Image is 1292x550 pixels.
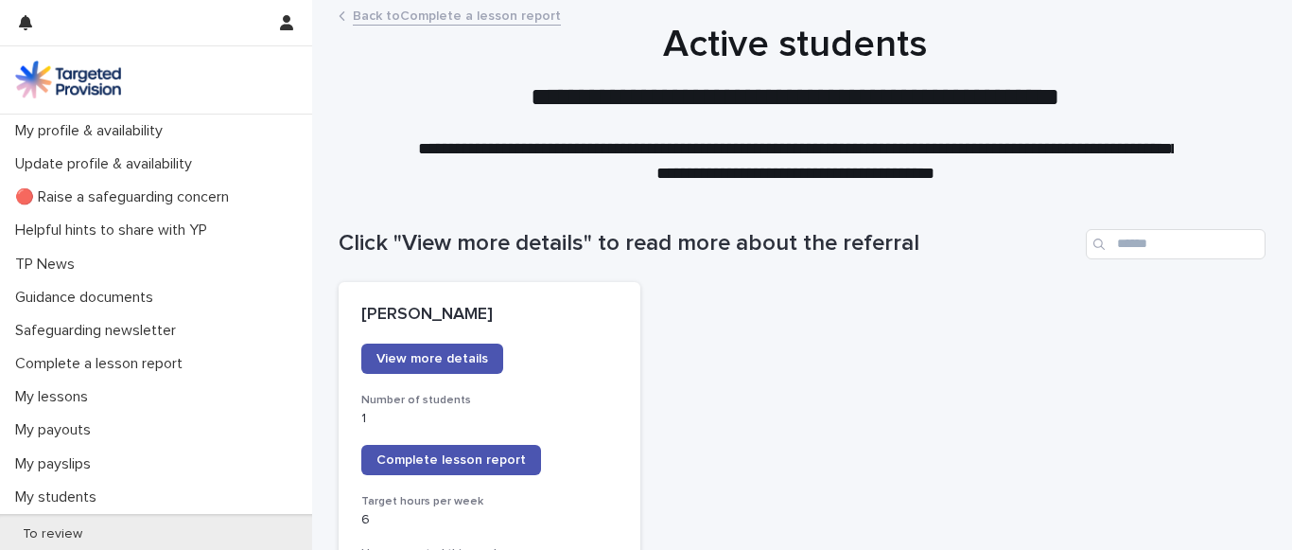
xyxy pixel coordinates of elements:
img: M5nRWzHhSzIhMunXDL62 [15,61,121,98]
input: Search [1086,229,1266,259]
p: To review [8,526,97,542]
p: TP News [8,256,90,274]
p: My profile & availability [8,122,178,140]
p: 6 [361,512,618,528]
span: View more details [376,352,488,365]
a: Back toComplete a lesson report [353,4,561,26]
p: Guidance documents [8,289,168,307]
p: My lessons [8,388,103,406]
a: View more details [361,344,503,374]
h3: Number of students [361,393,618,408]
p: Update profile & availability [8,155,207,173]
p: 1 [361,411,618,427]
a: Complete lesson report [361,445,541,475]
h1: Click "View more details" to read more about the referral [339,230,1078,257]
p: My payouts [8,421,106,439]
p: 🔴 Raise a safeguarding concern [8,188,244,206]
span: Complete lesson report [376,453,526,467]
p: Helpful hints to share with YP [8,222,222,240]
p: [PERSON_NAME] [361,305,618,326]
p: Complete a lesson report [8,355,198,373]
p: My students [8,488,112,506]
p: Safeguarding newsletter [8,322,191,340]
h1: Active students [332,22,1259,67]
p: My payslips [8,455,106,473]
h3: Target hours per week [361,494,618,509]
